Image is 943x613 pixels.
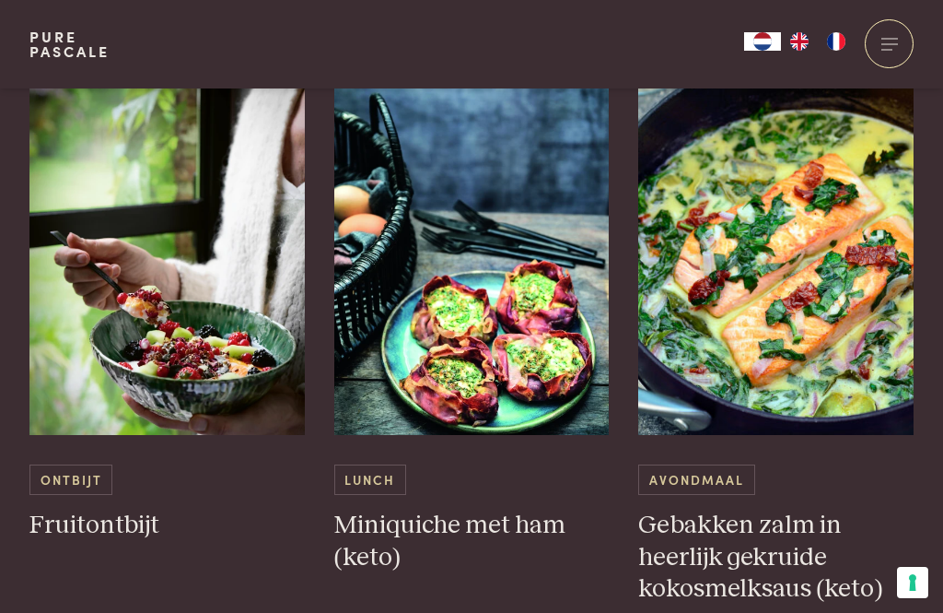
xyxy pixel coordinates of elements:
[638,66,914,606] a: Gebakken zalm in heerlijk gekruide kokosmelksaus (keto) Avondmaal Gebakken zalm in heerlijk gekru...
[29,66,305,435] img: Fruitontbijt
[744,32,855,51] aside: Language selected: Nederlands
[334,66,610,573] a: Miniquiche met ham (keto) Lunch Miniquiche met ham (keto)
[29,465,112,495] span: Ontbijt
[334,66,610,435] img: Miniquiche met ham (keto)
[781,32,818,51] a: EN
[744,32,781,51] div: Language
[29,29,110,59] a: PurePascale
[781,32,855,51] ul: Language list
[744,32,781,51] a: NL
[897,567,928,598] button: Uw voorkeuren voor toestemming voor trackingtechnologieën
[638,510,914,606] h3: Gebakken zalm in heerlijk gekruide kokosmelksaus (keto)
[818,32,855,51] a: FR
[29,510,305,542] h3: Fruitontbijt
[334,510,610,573] h3: Miniquiche met ham (keto)
[638,465,754,495] span: Avondmaal
[334,465,406,495] span: Lunch
[638,66,914,435] img: Gebakken zalm in heerlijk gekruide kokosmelksaus (keto)
[29,66,305,542] a: Fruitontbijt Ontbijt Fruitontbijt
